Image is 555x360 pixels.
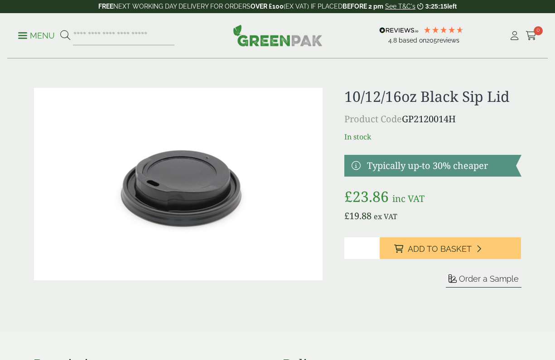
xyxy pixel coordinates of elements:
span: 4.8 [388,37,399,44]
a: See T&C's [385,3,415,10]
strong: FREE [98,3,113,10]
span: inc VAT [392,192,425,205]
img: 12 & 16oz Black Sip Lid [34,88,323,280]
img: REVIEWS.io [379,27,419,34]
span: reviews [437,37,459,44]
i: My Account [509,31,520,40]
p: GP2120014H [344,112,521,126]
span: £ [344,210,349,222]
span: left [447,3,457,10]
h1: 10/12/16oz Black Sip Lid [344,88,521,105]
span: 3:25:15 [425,3,447,10]
span: Order a Sample [459,274,519,283]
a: 0 [526,29,537,43]
button: Add to Basket [380,237,521,259]
button: Order a Sample [446,274,521,288]
div: 4.79 Stars [423,26,464,34]
span: Based on [399,37,426,44]
img: GreenPak Supplies [233,24,323,46]
span: 0 [534,26,543,35]
span: Add to Basket [408,244,472,254]
a: Menu [18,30,55,39]
p: Menu [18,30,55,41]
span: Product Code [344,113,402,125]
span: £ [344,187,352,206]
p: In stock [344,131,521,142]
bdi: 23.86 [344,187,389,206]
i: Cart [526,31,537,40]
span: 205 [426,37,437,44]
strong: OVER £100 [251,3,284,10]
bdi: 19.88 [344,210,372,222]
span: ex VAT [374,211,397,221]
strong: BEFORE 2 pm [343,3,383,10]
